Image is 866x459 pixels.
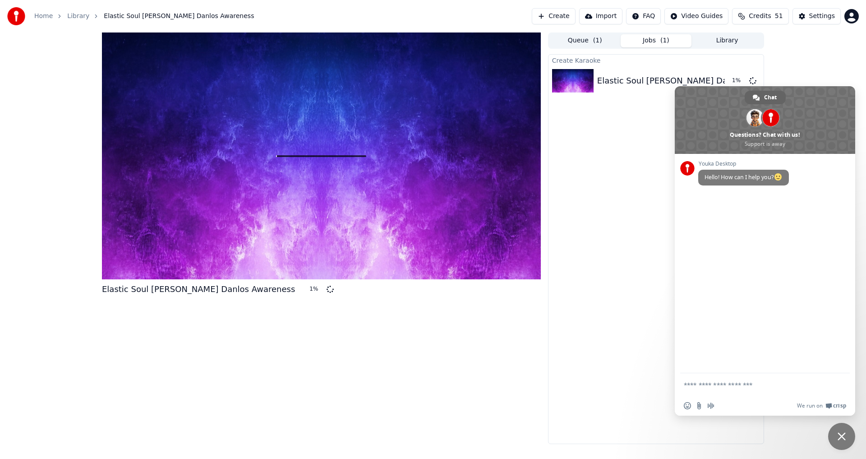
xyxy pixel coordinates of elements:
[532,8,576,24] button: Create
[67,12,89,21] a: Library
[775,12,783,21] span: 51
[579,8,622,24] button: Import
[684,402,691,409] span: Insert an emoji
[549,34,621,47] button: Queue
[707,402,714,409] span: Audio message
[797,402,846,409] a: We run onCrisp
[705,173,783,181] span: Hello! How can I help you?
[809,12,835,21] div: Settings
[664,8,728,24] button: Video Guides
[593,36,602,45] span: ( 1 )
[745,91,786,104] div: Chat
[102,283,295,296] div: Elastic Soul [PERSON_NAME] Danlos Awareness
[104,12,254,21] span: Elastic Soul [PERSON_NAME] Danlos Awareness
[691,34,763,47] button: Library
[309,286,323,293] div: 1 %
[684,381,826,389] textarea: Compose your message...
[34,12,53,21] a: Home
[7,7,25,25] img: youka
[828,423,855,450] div: Close chat
[696,402,703,409] span: Send a file
[626,8,661,24] button: FAQ
[597,74,790,87] div: Elastic Soul [PERSON_NAME] Danlos Awareness
[548,55,764,65] div: Create Karaoke
[732,8,788,24] button: Credits51
[749,12,771,21] span: Credits
[698,161,789,167] span: Youka Desktop
[732,77,746,84] div: 1 %
[660,36,669,45] span: ( 1 )
[792,8,841,24] button: Settings
[833,402,846,409] span: Crisp
[764,91,777,104] span: Chat
[621,34,692,47] button: Jobs
[34,12,254,21] nav: breadcrumb
[797,402,823,409] span: We run on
